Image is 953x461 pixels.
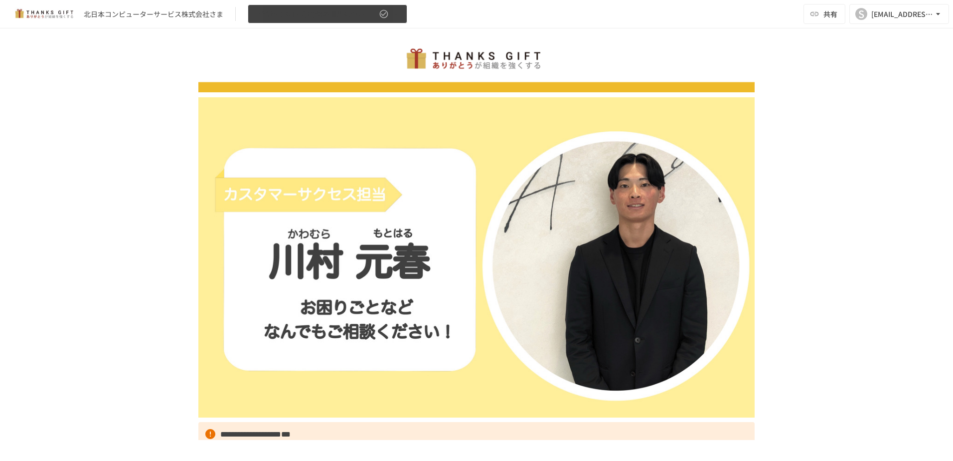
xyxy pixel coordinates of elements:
button: S[EMAIL_ADDRESS][DOMAIN_NAME] [849,4,949,24]
div: S [855,8,867,20]
div: 北日本コンピューターサービス株式会社さま [84,9,223,19]
img: mMP1OxWUAhQbsRWCurg7vIHe5HqDpP7qZo7fRoNLXQh [12,6,76,22]
button: 【2025年9月】①今後の運用についてのご案内/THANKS GIFTキックオフMTG [248,4,407,24]
img: 2HgYzojHIlxI0U0ANFFHvH6lUZmm4uSPGyoBXejQNvu [198,97,755,418]
button: 共有 [803,4,845,24]
div: [EMAIL_ADDRESS][DOMAIN_NAME] [871,8,933,20]
span: 共有 [823,8,837,19]
span: 【2025年9月】①今後の運用についてのご案内/THANKS GIFTキックオフMTG [254,8,377,20]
